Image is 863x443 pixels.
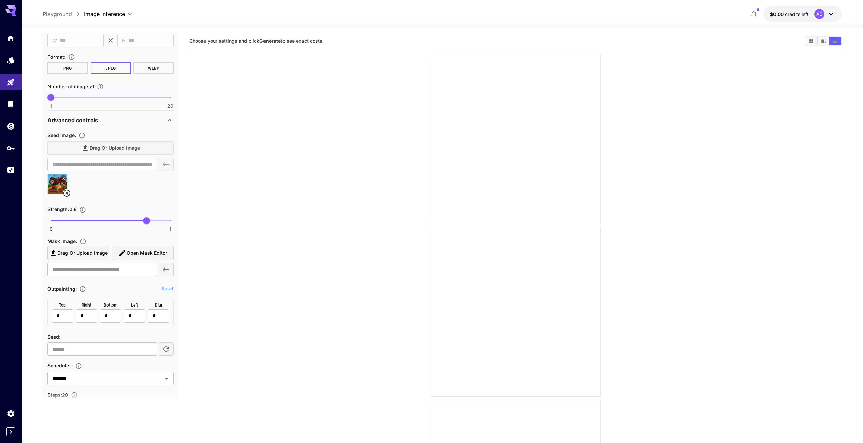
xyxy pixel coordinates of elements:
[47,112,174,128] div: Advanced controls
[162,285,174,292] button: Reset
[84,10,125,18] span: Image Inference
[7,56,15,64] div: Models
[7,166,15,174] div: Usage
[76,132,88,139] button: Upload a reference image to guide the result. This is needed for Image-to-Image or Inpainting. Su...
[47,132,76,138] span: Seed image :
[131,302,138,308] label: left
[122,37,125,44] span: H
[805,36,842,46] div: Show media in grid viewShow media in video viewShow media in list view
[77,285,89,292] button: Extends the image boundaries in specified directions.
[47,54,65,60] span: Format :
[169,226,171,233] span: 1
[47,286,77,292] span: Outpainting :
[162,374,171,383] button: Open
[7,34,15,42] div: Home
[94,83,106,90] button: Specify how many images to generate in a single request. Each image generation will be charged se...
[785,11,809,17] span: credits left
[7,78,15,87] div: Playground
[91,62,131,74] button: JPEG
[47,206,77,212] span: Strength : 0.8
[7,144,15,152] div: API Keys
[126,249,167,257] span: Open Mask Editor
[47,237,174,279] div: Seed Image is required!
[167,103,173,109] span: 20
[763,6,842,22] button: $0.00AE
[47,238,77,244] span: Mask image :
[47,334,60,340] span: Seed :
[50,226,53,233] span: 0
[133,62,174,74] button: WEBP
[7,409,15,418] div: Settings
[112,246,174,260] button: Open Mask Editor
[770,11,809,18] div: $0.00
[73,363,85,369] button: Select the method used to control the image generation process. Different schedulers influence ho...
[47,246,109,260] label: Drag or upload image
[50,103,52,109] span: 1
[52,37,57,44] span: W
[829,37,841,45] button: Show media in list view
[68,392,80,399] button: Set the number of denoising steps used to refine the image. More steps typically lead to higher q...
[47,116,98,124] p: Advanced controls
[6,427,15,436] button: Expand sidebar
[259,38,281,44] b: Generate
[47,84,94,89] span: Number of images : 1
[77,238,89,245] button: Upload a mask image to define the area to edit, or use the Mask Editor to create one from your se...
[43,10,72,18] a: Playground
[65,54,78,60] button: Choose the file format for the output image.
[7,100,15,108] div: Library
[189,38,324,44] span: Choose your settings and click to see exact costs.
[82,302,91,308] label: right
[77,206,89,213] button: Control the influence of the seedImage in the generated output
[104,302,117,308] label: bottom
[818,37,829,45] button: Show media in video view
[814,9,824,19] div: AE
[47,62,88,74] button: PNG
[7,122,15,130] div: Wallet
[155,302,162,308] label: Blur
[57,249,108,257] span: Drag or upload image
[770,11,785,17] span: $0.00
[47,363,73,368] span: Scheduler :
[47,392,68,398] span: Steps : 20
[43,10,84,18] nav: breadcrumb
[59,302,66,308] label: top
[805,37,817,45] button: Show media in grid view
